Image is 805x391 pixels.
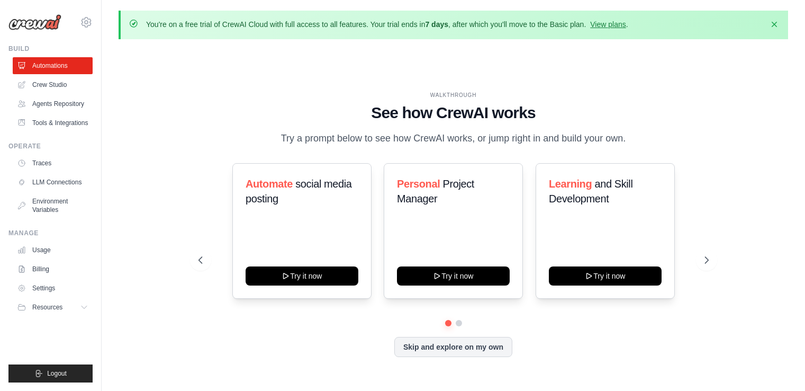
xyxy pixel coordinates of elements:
[13,193,93,218] a: Environment Variables
[549,178,592,190] span: Learning
[13,174,93,191] a: LLM Connections
[590,20,626,29] a: View plans
[246,178,293,190] span: Automate
[13,57,93,74] a: Automations
[8,229,93,237] div: Manage
[13,76,93,93] a: Crew Studio
[8,142,93,150] div: Operate
[13,242,93,259] a: Usage
[549,178,632,205] span: and Skill Development
[198,103,709,122] h1: See how CrewAI works
[32,303,62,312] span: Resources
[8,365,93,383] button: Logout
[13,261,93,278] a: Billing
[246,178,352,205] span: social media posting
[425,20,448,29] strong: 7 days
[13,299,93,316] button: Resources
[13,95,93,112] a: Agents Repository
[8,14,61,30] img: Logo
[13,280,93,297] a: Settings
[13,155,93,172] a: Traces
[397,266,510,286] button: Try it now
[397,178,440,190] span: Personal
[146,19,628,30] p: You're on a free trial of CrewAI Cloud with full access to all features. Your trial ends in , aft...
[13,114,93,131] a: Tools & Integrations
[549,266,662,286] button: Try it now
[246,266,358,286] button: Try it now
[394,337,512,357] button: Skip and explore on my own
[198,91,709,99] div: WALKTHROUGH
[8,45,93,53] div: Build
[47,369,67,378] span: Logout
[276,131,631,146] p: Try a prompt below to see how CrewAI works, or jump right in and build your own.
